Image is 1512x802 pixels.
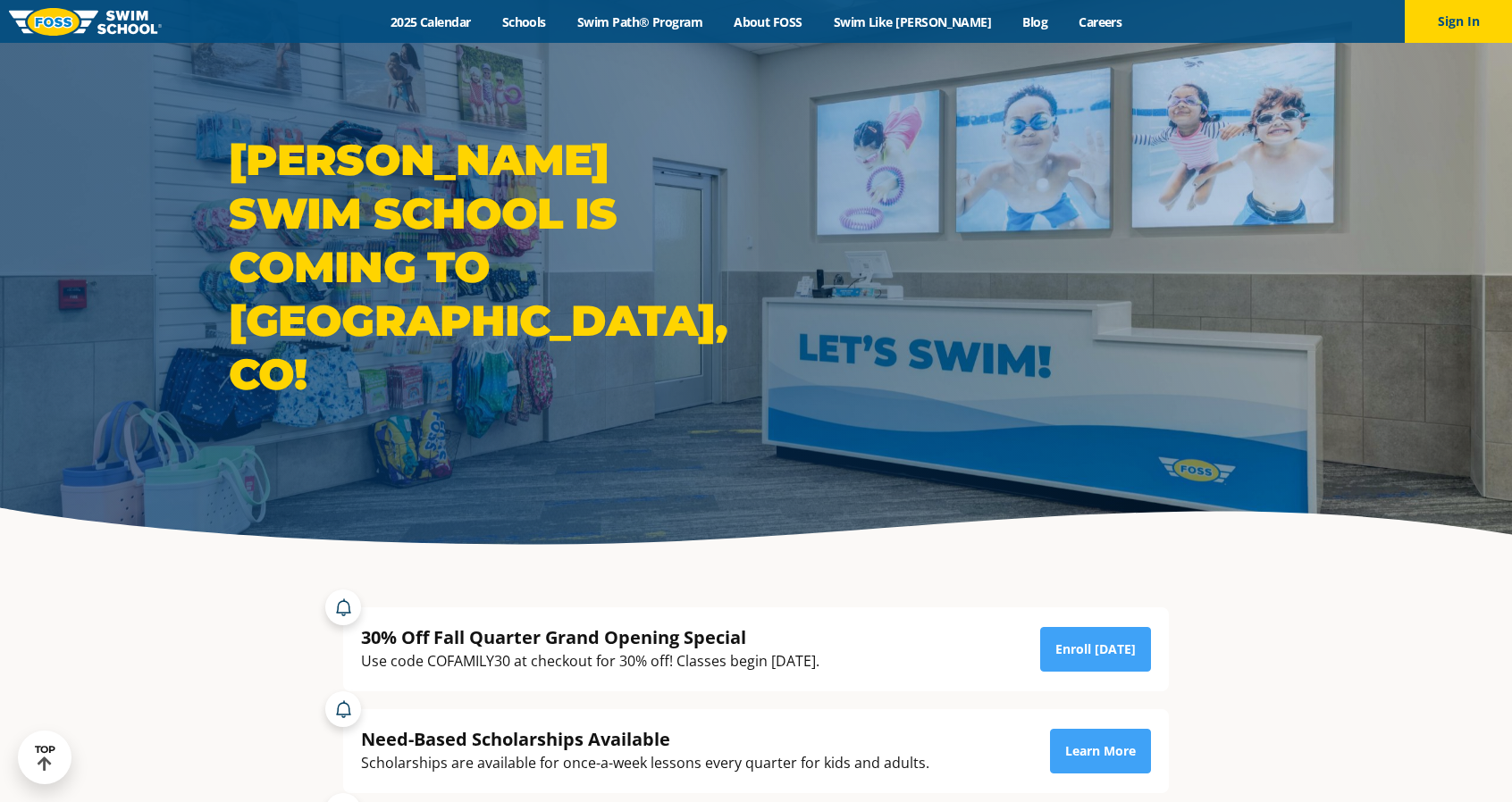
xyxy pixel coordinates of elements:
a: About FOSS [718,13,819,30]
a: Swim Path® Program [561,13,718,30]
a: Careers [1063,13,1138,30]
a: Schools [486,13,561,30]
a: 2025 Calendar [374,13,486,30]
a: Enroll [DATE] [1040,627,1151,672]
div: Need-Based Scholarships Available [361,727,929,751]
div: 30% Off Fall Quarter Grand Opening Special [361,625,819,649]
img: FOSS Swim School Logo [9,8,162,36]
div: Scholarships are available for once-a-week lessons every quarter for kids and adults. [361,751,929,775]
div: TOP [35,744,55,772]
a: Learn More [1050,729,1151,773]
h1: [PERSON_NAME] Swim School is coming to [GEOGRAPHIC_DATA], CO! [229,133,747,401]
a: Swim Like [PERSON_NAME] [818,13,1007,30]
a: Blog [1007,13,1063,30]
div: Use code COFAMILY30 at checkout for 30% off! Classes begin [DATE]. [361,649,819,673]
